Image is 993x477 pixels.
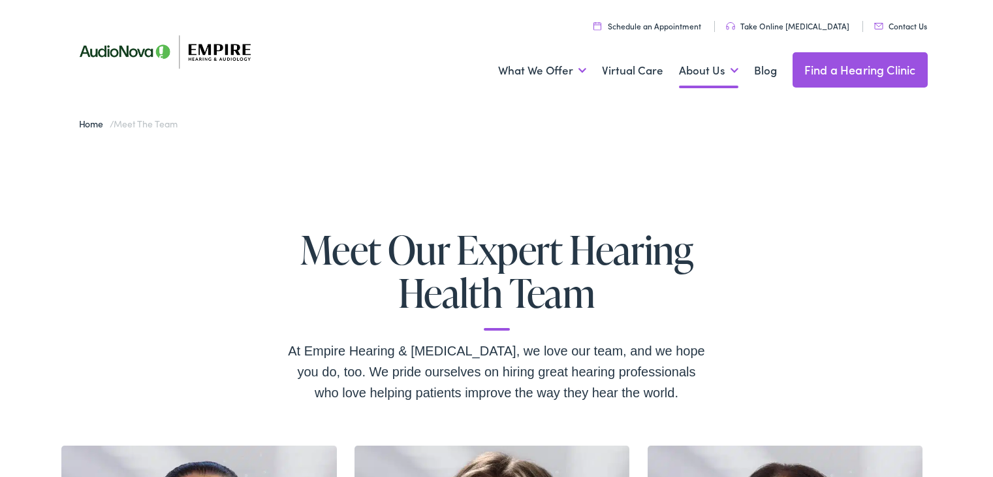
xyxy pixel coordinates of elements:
h1: Meet Our Expert Hearing Health Team [288,228,706,331]
span: / [79,117,178,130]
a: Take Online [MEDICAL_DATA] [726,20,849,31]
a: Find a Hearing Clinic [793,52,928,88]
a: About Us [679,46,738,95]
a: Schedule an Appointment [593,20,701,31]
a: Virtual Care [602,46,663,95]
a: What We Offer [498,46,586,95]
a: Home [79,117,110,130]
a: Contact Us [874,20,927,31]
img: utility icon [874,23,883,29]
div: At Empire Hearing & [MEDICAL_DATA], we love our team, and we hope you do, too. We pride ourselves... [288,340,706,403]
a: Blog [754,46,777,95]
img: utility icon [726,22,735,30]
img: utility icon [593,22,601,30]
span: Meet the Team [114,117,177,130]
